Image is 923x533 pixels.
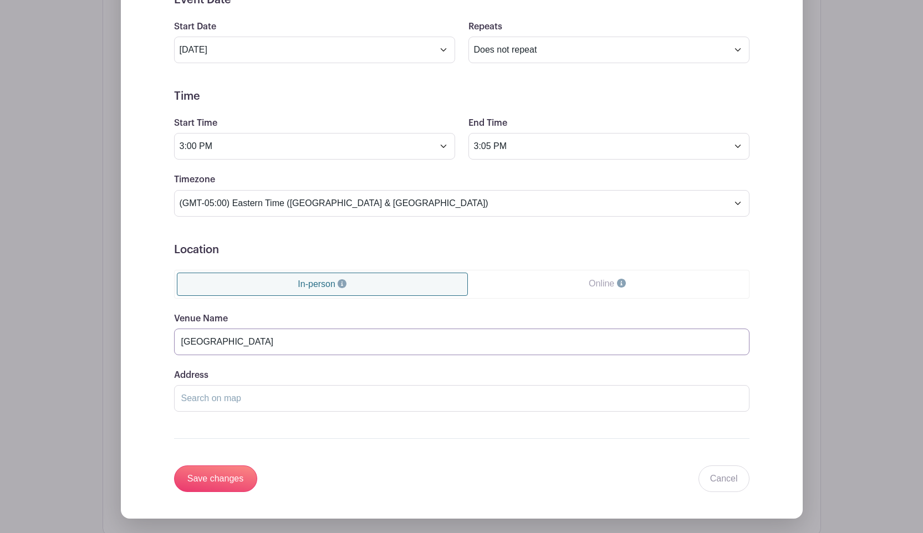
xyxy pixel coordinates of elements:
a: Cancel [698,465,749,492]
input: Save changes [174,465,257,492]
a: In-person [177,273,468,296]
input: Select [174,37,455,63]
label: Venue Name [174,314,228,324]
label: Start Date [174,22,216,32]
label: End Time [468,118,507,129]
h5: Location [174,243,749,257]
input: Select [174,133,455,160]
label: Repeats [468,22,502,32]
input: Select [468,133,749,160]
label: Address [174,370,208,381]
a: Online [468,273,746,295]
label: Start Time [174,118,217,129]
input: Where is the event happening? [174,329,749,355]
label: Timezone [174,175,215,185]
input: Search on map [174,385,749,412]
h5: Time [174,90,749,103]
